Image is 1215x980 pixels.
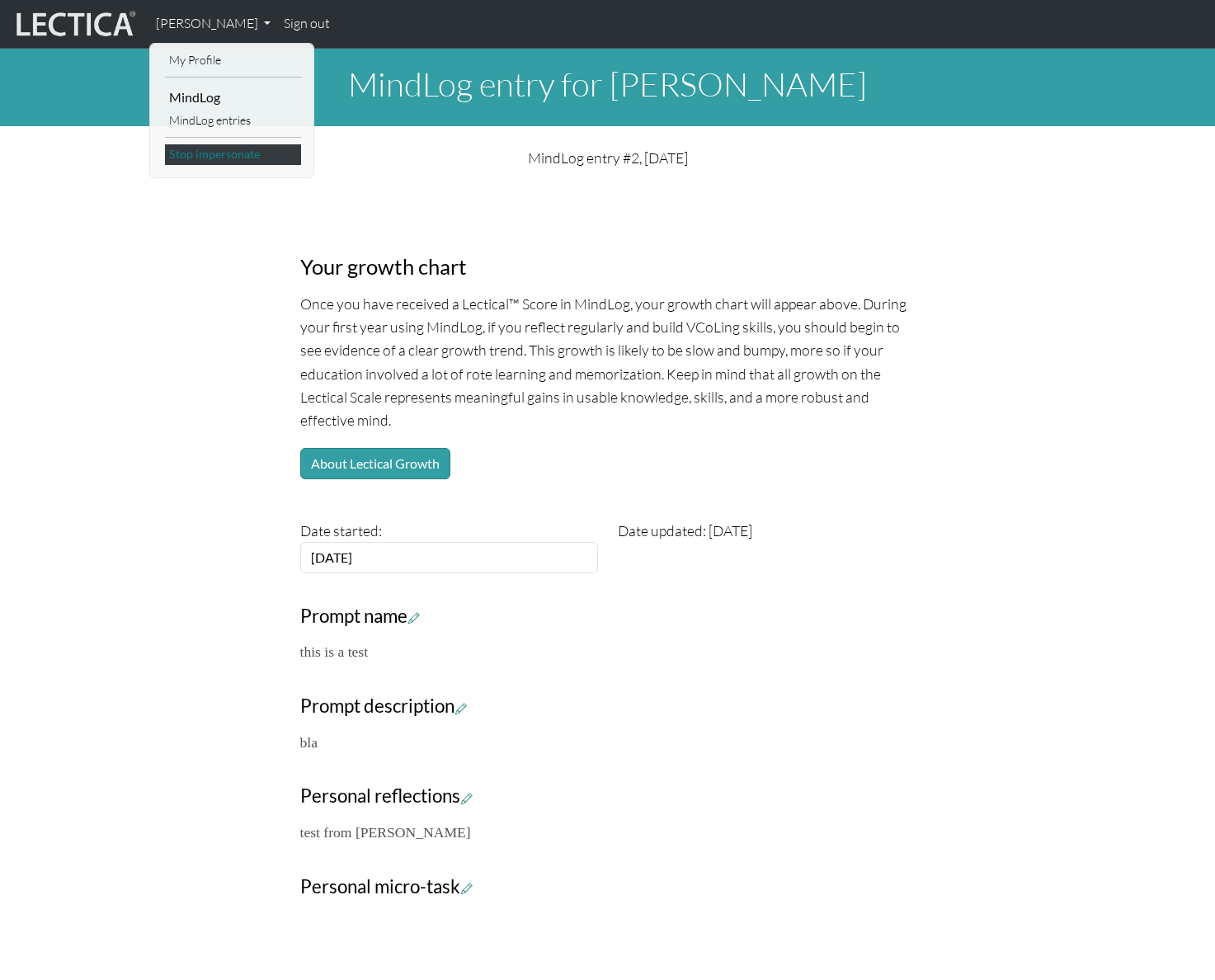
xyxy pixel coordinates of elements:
[300,292,916,431] p: Once you have received a Lectical™ Score in MindLog, your growth chart will appear above. During ...
[277,7,337,41] a: Sign out
[149,7,277,41] a: [PERSON_NAME]
[300,146,916,169] p: MindLog entry #2, [DATE]
[300,695,916,718] h3: Prompt description
[165,50,301,71] a: My Profile
[165,144,301,165] a: Stop impersonate
[300,876,916,898] h3: Personal micro-task
[300,821,916,844] p: test from [PERSON_NAME]
[300,731,916,754] p: bla
[165,111,301,131] a: MindLog entries
[300,605,916,628] h3: Prompt name
[165,84,301,111] li: MindLog
[300,519,382,542] label: Date started:
[12,8,136,40] img: lecticalive
[608,519,925,573] div: Date updated: [DATE]
[300,254,916,280] h3: Your growth chart
[300,640,916,663] p: this is a test
[300,448,450,479] button: About Lectical Growth
[165,50,301,165] ul: [PERSON_NAME]
[300,785,916,808] h3: Personal reflections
